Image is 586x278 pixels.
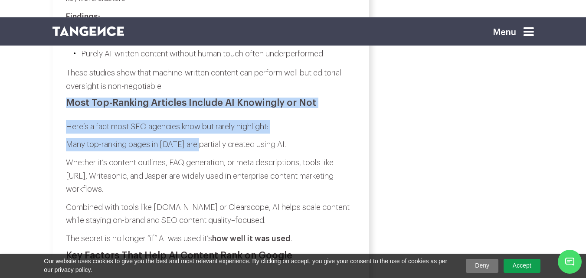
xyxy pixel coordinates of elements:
[66,120,355,134] p: Here’s a fact most SEO agencies know but rarely highlight:
[466,259,498,273] a: Deny
[558,250,582,274] span: Chat Widget
[44,257,454,274] span: Our website uses cookies to give you the best and most relevant experience. By clicking on accept...
[212,235,291,242] strong: how well it was used
[66,13,100,20] strong: Findings:
[66,156,355,196] p: Whether it’s content outlines, FAQ generation, or meta descriptions, tools like [URL], Writesonic...
[66,201,355,227] p: Combined with tools like [DOMAIN_NAME] or Clearscope, AI helps scale content while staying on-bra...
[66,98,355,108] h2: Most Top-Ranking Articles Include AI Knowingly or Not
[504,259,540,273] a: Accept
[81,47,355,61] p: Purely AI-written content without human touch often underperformed
[66,66,355,93] p: These studies show that machine-written content can perform well but editorial oversight is non-n...
[66,138,355,151] p: Many top-ranking pages in [DATE] are partially created using AI.
[66,232,355,245] p: The secret is no longer “if” AI was used it’s .
[66,250,355,261] h2: Key Factors That Help AI Content Rank on Google
[52,26,124,36] img: logo SVG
